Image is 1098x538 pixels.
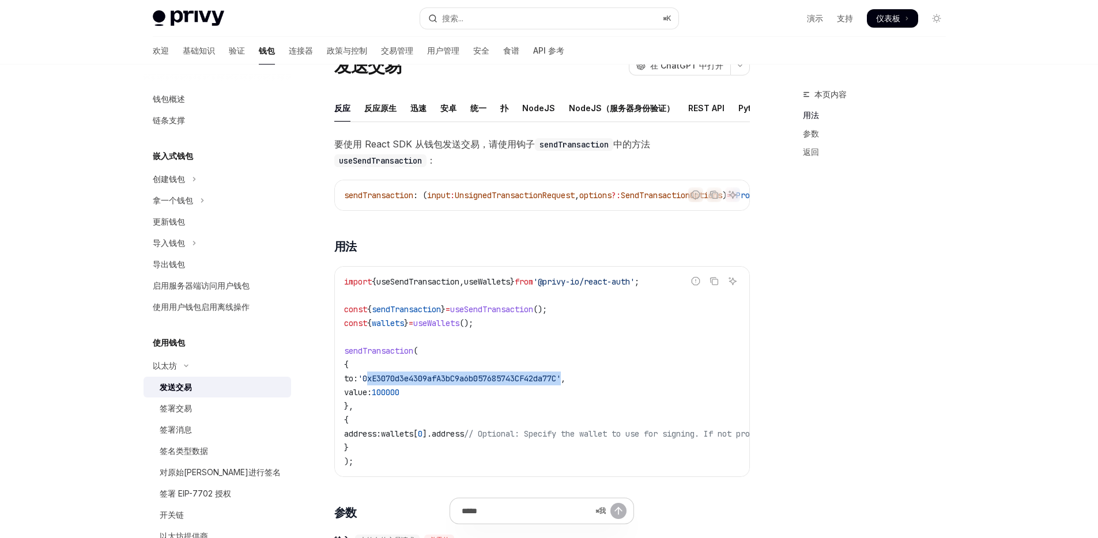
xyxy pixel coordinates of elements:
a: 连接器 [289,37,313,65]
span: (); [533,304,547,315]
span: import [344,276,372,287]
a: 签署 EIP-7702 授权 [144,483,291,504]
span: '@privy-io/react-auth' [533,276,635,287]
span: ( [413,346,418,356]
span: useWallets [464,276,510,287]
font: 签署 EIP-7702 授权 [160,488,231,498]
a: 启用服务器端访问用户钱包 [144,275,291,296]
button: 切换创建钱包部分 [144,169,291,190]
font: 中的方法 [613,138,650,150]
font: 欢迎 [153,46,169,55]
span: useSendTransaction [376,276,459,287]
span: ; [635,276,639,287]
span: 100000 [372,387,399,397]
button: 打开搜索 [420,8,678,29]
font: 安全 [473,46,489,55]
span: useSendTransaction [450,304,533,315]
span: : [450,190,455,200]
font: NodeJS [522,103,555,113]
font: 用法 [334,240,357,253]
a: 政策与控制 [327,37,367,65]
input: 提问... [462,498,591,524]
font: 迅速 [410,103,427,113]
span: sendTransaction [372,304,441,315]
span: options [579,190,612,200]
span: from [515,276,533,287]
span: ?: [612,190,621,200]
font: 政策与控制 [327,46,367,55]
a: API 参考 [533,37,564,65]
font: 发送交易 [334,55,402,76]
font: 反应原生 [364,103,397,113]
font: 用法 [803,110,819,120]
span: value: [344,387,372,397]
font: NodeJS（服务器身份验证） [569,103,674,113]
a: 基础知识 [183,37,215,65]
button: 复制代码块中的内容 [707,187,722,202]
span: input [427,190,450,200]
font: 导出钱包 [153,259,185,269]
span: = [409,318,413,328]
font: 搜索... [442,13,463,23]
font: 演示 [807,13,823,23]
a: 参数 [803,124,955,143]
button: 复制代码块中的内容 [707,274,722,289]
span: } [404,318,409,328]
font: ⌘ [663,14,666,22]
font: 嵌入式钱包 [153,151,193,161]
a: 安全 [473,37,489,65]
span: to: [344,373,358,384]
a: 使用用户钱包启用离线操作 [144,297,291,317]
span: = [446,304,450,315]
span: ]. [422,429,432,439]
font: 支持 [837,13,853,23]
span: SendTransactionOptions [621,190,722,200]
font: 链条支撑 [153,115,185,125]
a: 更新钱包 [144,211,291,232]
span: UnsignedTransactionRequest [455,190,575,200]
span: // Optional: Specify the wallet to use for signing. If not provided, the first wallet will be used. [464,429,920,439]
span: , [575,190,579,200]
span: { [372,276,376,287]
span: } [441,304,446,315]
font: 签署消息 [160,425,192,434]
font: 开关链 [160,510,184,520]
span: useWallets [413,318,459,328]
button: 切换获取钱包部分 [144,190,291,211]
font: REST API [688,103,725,113]
span: const [344,304,367,315]
font: K [666,14,671,22]
a: 演示 [807,13,823,24]
font: 反应 [334,103,350,113]
font: 拿一个钱包 [153,195,193,205]
span: address [432,429,464,439]
font: 本页内容 [814,89,847,99]
span: ) [722,190,727,200]
a: 用户管理 [427,37,459,65]
a: 返回 [803,143,955,161]
a: 欢迎 [153,37,169,65]
a: 食谱 [503,37,519,65]
font: 基础知识 [183,46,215,55]
a: 对原始[PERSON_NAME]进行签名 [144,462,291,483]
a: 开关链 [144,505,291,525]
span: sendTransaction [344,346,413,356]
a: 链条支撑 [144,110,291,131]
a: 钱包概述 [144,89,291,109]
font: 更新钱包 [153,217,185,226]
a: 签署交易 [144,398,291,419]
font: ： [427,154,436,166]
button: 在 ChatGPT 中打开 [629,56,730,75]
font: API 参考 [533,46,564,55]
a: 用法 [803,106,955,124]
button: 询问人工智能 [725,274,740,289]
span: { [344,415,349,425]
span: , [459,276,464,287]
code: useSendTransaction [334,154,427,167]
font: 扑 [500,103,508,113]
font: 钱包 [259,46,275,55]
font: 发送交易 [160,382,192,392]
span: sendTransaction [344,190,413,200]
font: 仪表板 [876,13,900,23]
button: 切换导入钱包部分 [144,233,291,253]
